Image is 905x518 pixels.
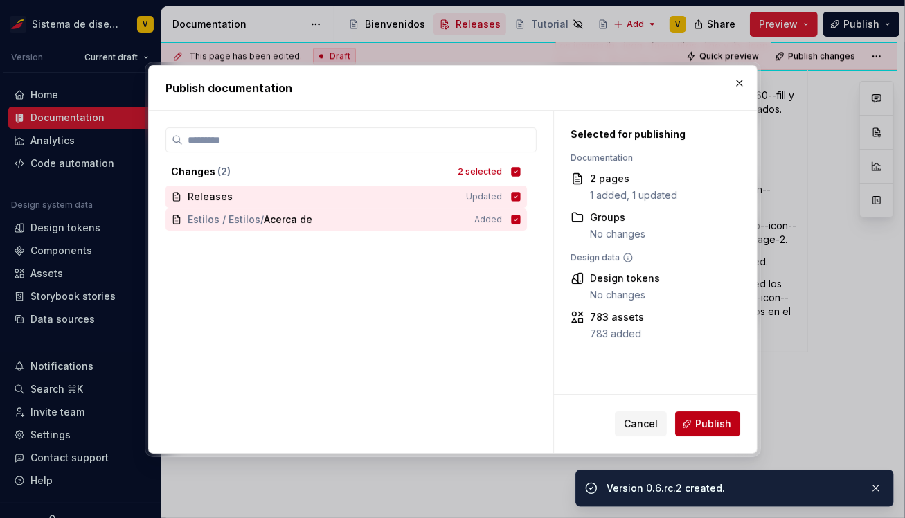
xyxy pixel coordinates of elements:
[590,172,677,186] div: 2 pages
[590,271,660,285] div: Design tokens
[590,310,644,324] div: 783 assets
[675,411,740,436] button: Publish
[466,191,502,202] span: Updated
[695,417,731,431] span: Publish
[260,213,264,226] span: /
[217,166,231,177] span: ( 2 )
[571,252,733,263] div: Design data
[607,481,859,495] div: Version 0.6.rc.2 created.
[590,227,645,241] div: No changes
[571,152,733,163] div: Documentation
[458,166,502,177] div: 2 selected
[188,213,260,226] span: Estilos / Estilos
[165,80,740,96] h2: Publish documentation
[615,411,667,436] button: Cancel
[171,165,449,179] div: Changes
[264,213,312,226] span: Acerca de
[474,214,502,225] span: Added
[188,190,233,204] span: Releases
[590,211,645,224] div: Groups
[590,327,644,341] div: 783 added
[624,417,658,431] span: Cancel
[571,127,733,141] div: Selected for publishing
[590,188,677,202] div: 1 added, 1 updated
[590,288,660,302] div: No changes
